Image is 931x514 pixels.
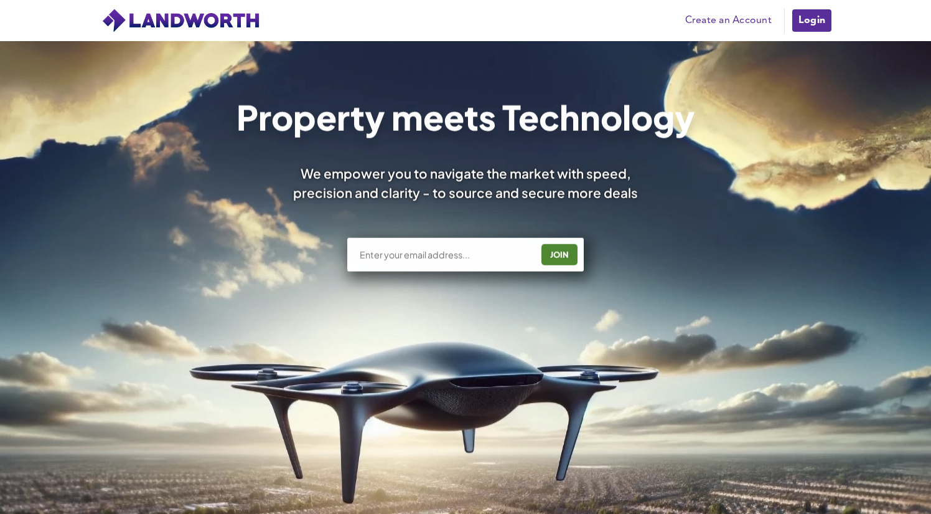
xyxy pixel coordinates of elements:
[276,164,655,202] div: We empower you to navigate the market with speed, precision and clarity - to source and secure mo...
[358,249,532,261] input: Enter your email address...
[541,244,578,265] button: JOIN
[545,244,574,264] div: JOIN
[679,11,778,30] a: Create an Account
[791,8,833,33] a: Login
[236,100,695,134] h1: Property meets Technology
